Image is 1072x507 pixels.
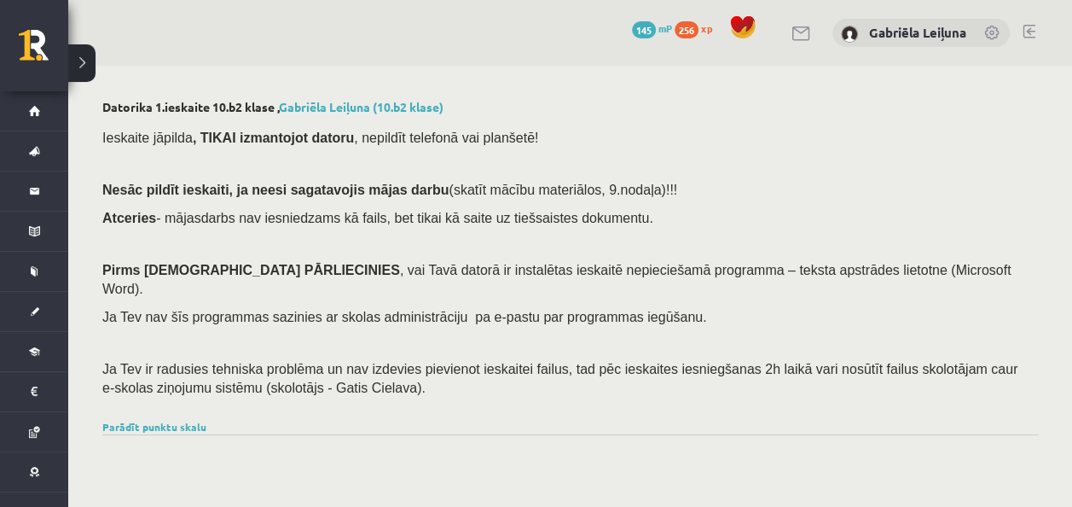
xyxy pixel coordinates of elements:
[658,21,672,35] span: mP
[102,362,1017,395] span: Ja Tev ir radusies tehniska problēma un nav izdevies pievienot ieskaitei failus, tad pēc ieskaite...
[102,263,400,277] span: Pirms [DEMOGRAPHIC_DATA] PĀRLIECINIES
[102,310,706,324] span: Ja Tev nav šīs programmas sazinies ar skolas administrāciju pa e-pastu par programmas iegūšanu.
[102,100,1038,114] h2: Datorika 1.ieskaite 10.b2 klase ,
[19,30,68,73] a: Rīgas 1. Tālmācības vidusskola
[675,21,698,38] span: 256
[102,183,449,197] span: Nesāc pildīt ieskaiti, ja neesi sagatavojis mājas darbu
[102,263,1011,296] span: , vai Tavā datorā ir instalētas ieskaitē nepieciešamā programma – teksta apstrādes lietotne (Micr...
[193,131,354,145] b: , TIKAI izmantojot datoru
[102,420,206,434] a: Parādīt punktu skalu
[841,26,858,43] img: Gabriēla Leiļuna
[102,131,538,145] span: Ieskaite jāpilda , nepildīt telefonā vai planšetē!
[279,99,443,114] a: Gabriēla Leiļuna (10.b2 klase)
[449,183,677,197] span: (skatīt mācību materiālos, 9.nodaļa)!!!
[17,17,652,35] body: Editor, wiswyg-editor-user-answer-47363896667540
[632,21,656,38] span: 145
[869,24,966,41] a: Gabriēla Leiļuna
[675,21,721,35] a: 256 xp
[632,21,672,35] a: 145 mP
[701,21,712,35] span: xp
[102,211,156,225] b: Atceries
[102,211,653,225] span: - mājasdarbs nav iesniedzams kā fails, bet tikai kā saite uz tiešsaistes dokumentu.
